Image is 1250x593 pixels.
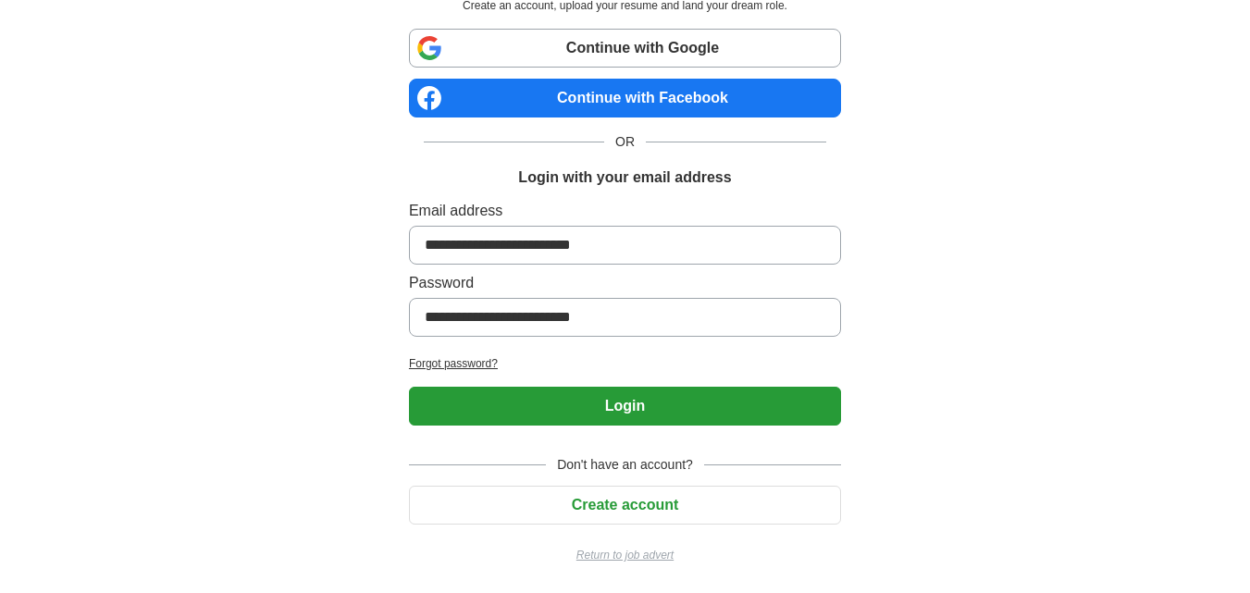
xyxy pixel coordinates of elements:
[409,387,841,426] button: Login
[518,167,731,189] h1: Login with your email address
[546,455,704,475] span: Don't have an account?
[409,79,841,117] a: Continue with Facebook
[604,132,646,152] span: OR
[409,497,841,513] a: Create account
[409,272,841,294] label: Password
[409,547,841,563] a: Return to job advert
[409,29,841,68] a: Continue with Google
[409,486,841,525] button: Create account
[409,200,841,222] label: Email address
[409,355,841,372] a: Forgot password?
